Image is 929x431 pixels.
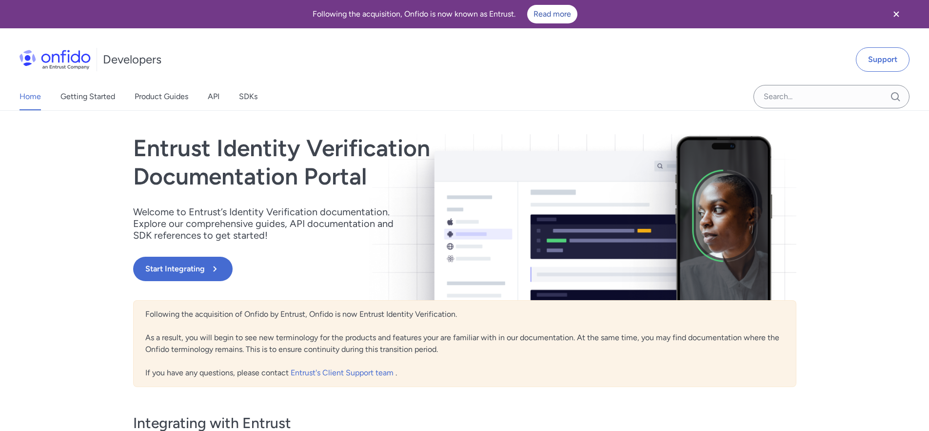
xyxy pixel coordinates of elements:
[133,134,597,190] h1: Entrust Identity Verification Documentation Portal
[878,2,914,26] button: Close banner
[133,257,233,281] button: Start Integrating
[135,83,188,110] a: Product Guides
[291,368,395,377] a: Entrust's Client Support team
[239,83,257,110] a: SDKs
[12,5,878,23] div: Following the acquisition, Onfido is now known as Entrust.
[208,83,219,110] a: API
[60,83,115,110] a: Getting Started
[753,85,909,108] input: Onfido search input field
[133,257,597,281] a: Start Integrating
[103,52,161,67] h1: Developers
[856,47,909,72] a: Support
[133,206,406,241] p: Welcome to Entrust’s Identity Verification documentation. Explore our comprehensive guides, API d...
[527,5,577,23] a: Read more
[20,50,91,69] img: Onfido Logo
[20,83,41,110] a: Home
[133,300,796,387] div: Following the acquisition of Onfido by Entrust, Onfido is now Entrust Identity Verification. As a...
[890,8,902,20] svg: Close banner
